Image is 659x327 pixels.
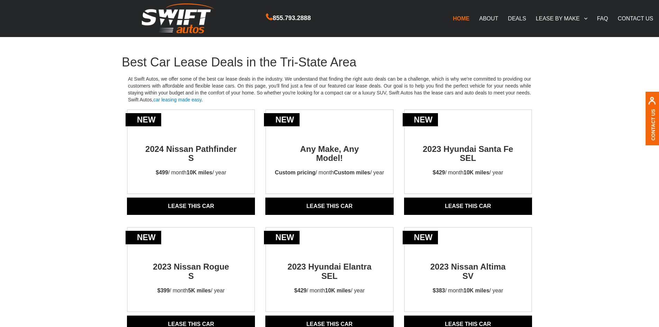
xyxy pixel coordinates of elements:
[273,13,311,23] span: 855.793.2888
[648,97,656,109] img: contact us, iconuser
[294,288,307,293] strong: $429
[264,113,300,127] div: new
[427,163,510,183] p: / month / year
[266,250,393,301] a: new2023 Hyundai Elantra SEL$429/ month10K miles/ year
[650,109,656,140] a: Contact Us
[404,198,532,215] a: Lease THIS CAR
[464,170,489,175] strong: 10K miles
[188,288,211,293] strong: 5K miles
[275,170,315,175] strong: Custom pricing
[128,132,254,183] a: new2024 Nissan Pathfinder S$499/ month10K miles/ year
[266,15,311,21] a: 855.793.2888
[503,11,531,26] a: DEALS
[266,132,393,183] a: newAny Make, AnyModel!Custom pricing/ monthCustom miles/ year
[419,250,517,281] h2: 2023 Nissan Altima SV
[126,231,161,244] div: new
[149,163,232,183] p: / month / year
[531,11,592,26] a: LEASE BY MAKE
[448,11,474,26] a: HOME
[281,250,378,281] h2: 2023 Hyundai Elantra SEL
[427,281,510,301] p: / month / year
[122,69,537,109] p: At Swift Autos, we offer some of the best car lease deals in the industry. We understand that fin...
[156,170,168,175] strong: $499
[419,132,517,163] h2: 2023 Hyundai Santa Fe SEL
[142,132,240,163] h2: 2024 Nissan Pathfinder S
[464,288,489,293] strong: 10K miles
[269,163,391,183] p: / month / year
[265,198,393,215] a: Lease THIS CAR
[142,3,214,34] img: Swift Autos
[126,113,161,127] div: new
[403,113,438,127] div: new
[127,198,255,215] a: Lease THIS CAR
[403,231,438,244] div: new
[264,231,300,244] div: new
[142,250,240,281] h2: 2023 Nissan Rogue S
[281,132,378,163] h2: Any Make, Any Model!
[334,170,370,175] strong: Custom miles
[613,11,658,26] a: CONTACT US
[433,170,445,175] strong: $429
[592,11,613,26] a: FAQ
[474,11,503,26] a: ABOUT
[186,170,212,175] strong: 10K miles
[288,281,371,301] p: / month / year
[325,288,351,293] strong: 10K miles
[157,288,170,293] strong: $399
[151,281,231,301] p: / month / year
[405,132,531,183] a: new2023 Hyundai Santa Fe SEL$429/ month10K miles/ year
[128,250,254,301] a: new2023 Nissan RogueS$399/ month5K miles/ year
[153,97,201,102] a: car leasing made easy
[405,250,531,301] a: new2023 Nissan AltimaSV$383/ month10K miles/ year
[433,288,445,293] strong: $383
[122,55,537,69] h1: Best Car Lease Deals in the Tri-State Area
